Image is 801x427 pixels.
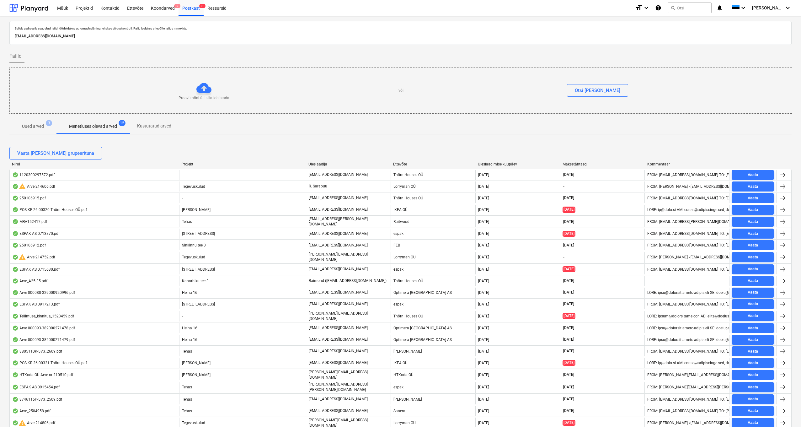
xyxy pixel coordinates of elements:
[182,279,209,283] span: Kanarbiku tee 3
[478,267,489,272] div: [DATE]
[309,337,368,342] p: [EMAIL_ADDRESS][DOMAIN_NAME]
[478,409,489,413] div: [DATE]
[563,243,575,248] span: [DATE]
[12,314,74,319] div: Tellimuse_kinnitus_1523459.pdf
[12,183,55,190] div: Arve 214606.pdf
[12,196,19,201] div: Andmed failist loetud
[635,4,643,12] i: format_size
[309,216,388,227] p: [EMAIL_ADDRESS][PERSON_NAME][DOMAIN_NAME]
[19,253,26,261] span: warning
[748,195,758,202] div: Vaata
[12,326,19,331] div: Andmed failist loetud
[12,196,46,201] div: 250106915.pdf
[563,184,565,189] span: -
[309,252,388,262] p: [PERSON_NAME][EMAIL_ADDRESS][DOMAIN_NAME]
[391,323,475,333] div: Optimera [GEOGRAPHIC_DATA] AS
[391,358,475,368] div: IKEA OÜ
[12,408,51,413] div: Arve_2504958.pdf
[478,361,489,365] div: [DATE]
[182,361,211,365] span: Künka
[12,255,19,260] div: Andmed failist loetud
[732,217,774,227] button: Vaata
[732,181,774,192] button: Vaata
[732,346,774,356] button: Vaata
[670,5,676,10] span: search
[182,231,215,236] span: Sinilille tee 14
[182,373,211,377] span: Künka
[391,335,475,345] div: Optimera [GEOGRAPHIC_DATA] AS
[12,302,60,307] div: ESPAK AS 0917213.pdf
[391,394,475,404] div: [PERSON_NAME]
[19,419,26,427] span: warning
[391,276,475,286] div: Thörn Houses OÜ
[12,231,60,236] div: ESPAK AS 0713870.pdf
[12,290,75,295] div: Arve 000088-329000920996.pdf
[12,385,60,390] div: ESPAK AS 0915454.pdf
[309,382,388,392] p: [PERSON_NAME][EMAIL_ADDRESS][PERSON_NAME][DOMAIN_NAME]
[732,240,774,250] button: Vaata
[182,196,183,200] span: -
[12,337,19,342] div: Andmed failist loetud
[647,279,648,283] div: -
[9,68,792,114] div: Proovi mõni fail siia lohistadavõiOtsi [PERSON_NAME]
[563,207,575,213] span: [DATE]
[563,231,575,237] span: [DATE]
[478,184,489,189] div: [DATE]
[748,384,758,391] div: Vaata
[732,394,774,404] button: Vaata
[563,360,575,366] span: [DATE]
[563,172,575,177] span: [DATE]
[182,421,205,425] span: Tegevuskulud
[12,184,19,189] div: Andmed failist loetud
[748,419,758,426] div: Vaata
[12,267,19,272] div: Andmed failist loetud
[732,276,774,286] button: Vaata
[748,325,758,332] div: Vaata
[182,349,192,354] span: Tehas
[391,382,475,392] div: espak
[12,385,19,390] div: Andmed failist loetud
[46,120,52,126] span: 3
[391,216,475,227] div: Raitwood
[391,370,475,380] div: HTKoda OÜ
[182,409,192,413] span: Tehas
[182,219,192,224] span: Tehas
[563,372,575,377] span: [DATE]
[732,299,774,309] button: Vaata
[563,313,575,319] span: [DATE]
[182,385,192,389] span: Tehas
[12,420,19,425] div: Andmed failist loetud
[182,173,183,177] span: -
[748,218,758,225] div: Vaata
[478,231,489,236] div: [DATE]
[748,266,758,273] div: Vaata
[478,326,489,330] div: [DATE]
[391,346,475,356] div: [PERSON_NAME]
[478,397,489,402] div: [DATE]
[12,419,55,427] div: Arve 214806.pdf
[748,396,758,403] div: Vaata
[563,420,575,426] span: [DATE]
[309,360,368,365] p: [EMAIL_ADDRESS][DOMAIN_NAME]
[478,255,489,259] div: [DATE]
[309,184,327,189] p: R. Sarapuu
[478,373,489,377] div: [DATE]
[563,266,575,272] span: [DATE]
[12,278,19,284] div: Andmed failist loetud
[732,335,774,345] button: Vaata
[391,170,475,180] div: Thörn Houses OÜ
[15,26,786,30] p: Sellele aadressile saadetud failid töödeldakse automaatselt ning tehakse viirusekontroll. Failid ...
[478,208,489,212] div: [DATE]
[478,314,489,318] div: [DATE]
[9,52,22,60] span: Failid
[478,302,489,306] div: [DATE]
[12,231,19,236] div: Andmed failist loetud
[732,229,774,239] button: Vaata
[12,172,19,177] div: Andmed failist loetud
[732,323,774,333] button: Vaata
[12,372,19,377] div: Andmed failist loetud
[309,408,368,413] p: [EMAIL_ADDRESS][DOMAIN_NAME]
[563,325,575,331] span: [DATE]
[309,325,368,331] p: [EMAIL_ADDRESS][DOMAIN_NAME]
[119,120,125,126] span: 12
